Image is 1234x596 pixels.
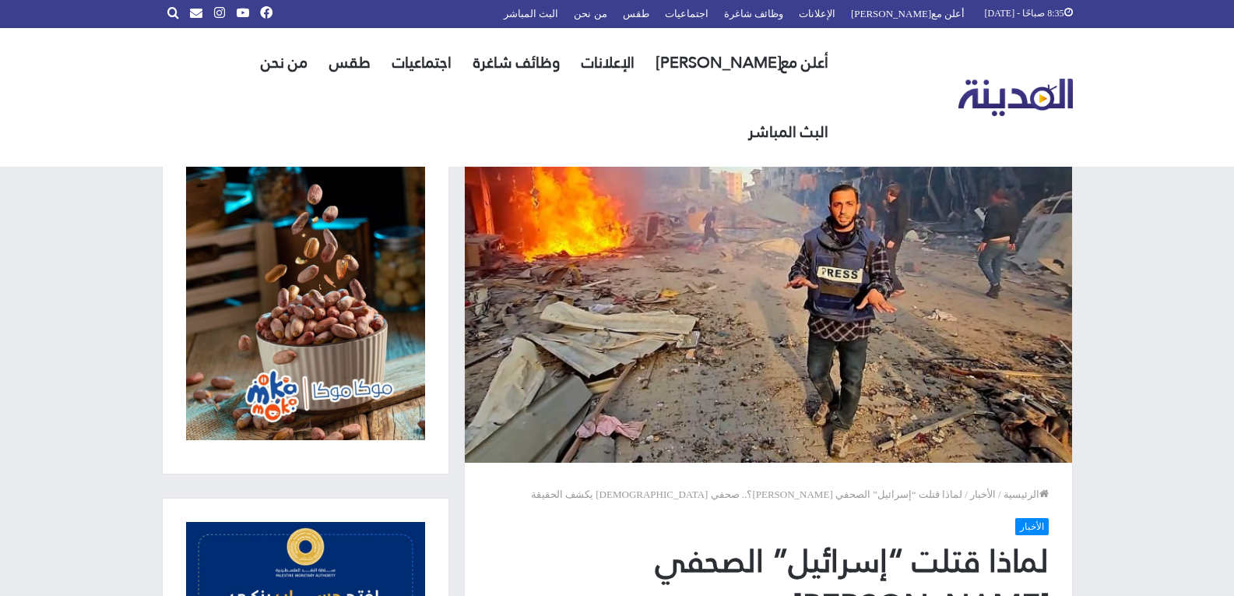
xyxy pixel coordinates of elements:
a: الإعلانات [571,28,645,97]
a: وظائف شاغرة [462,28,571,97]
img: تلفزيون المدينة [958,79,1073,117]
span: لماذا قتلت “إسرائيل” الصحفي [PERSON_NAME]؟.. صحفي [DEMOGRAPHIC_DATA] يكشف الحقيقة [531,488,962,500]
a: الأخبار [1015,518,1049,535]
em: / [998,488,1001,500]
a: اجتماعيات [381,28,462,97]
a: أعلن مع[PERSON_NAME] [645,28,839,97]
a: الرئيسية [1004,488,1049,500]
a: من نحن [250,28,318,97]
a: الأخبار [970,488,996,500]
a: البث المباشر [737,97,839,167]
em: / [965,488,968,500]
a: طقس [318,28,381,97]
